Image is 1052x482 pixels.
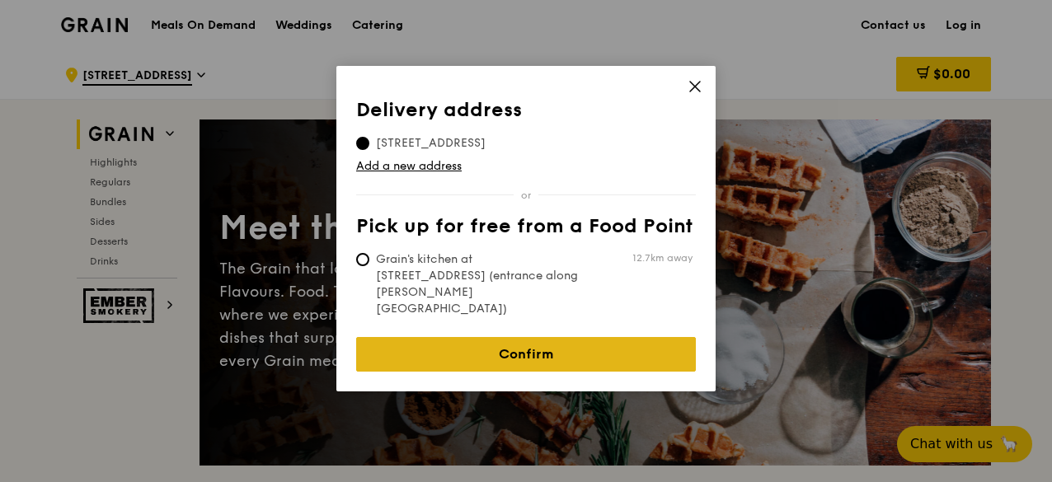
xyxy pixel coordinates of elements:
input: [STREET_ADDRESS] [356,137,369,150]
th: Delivery address [356,99,696,129]
span: [STREET_ADDRESS] [356,135,505,152]
span: Grain's kitchen at [STREET_ADDRESS] (entrance along [PERSON_NAME][GEOGRAPHIC_DATA]) [356,251,602,317]
a: Add a new address [356,158,696,175]
span: 12.7km away [632,251,693,264]
th: Pick up for free from a Food Point [356,215,696,245]
input: Grain's kitchen at [STREET_ADDRESS] (entrance along [PERSON_NAME][GEOGRAPHIC_DATA])12.7km away [356,253,369,266]
a: Confirm [356,337,696,372]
